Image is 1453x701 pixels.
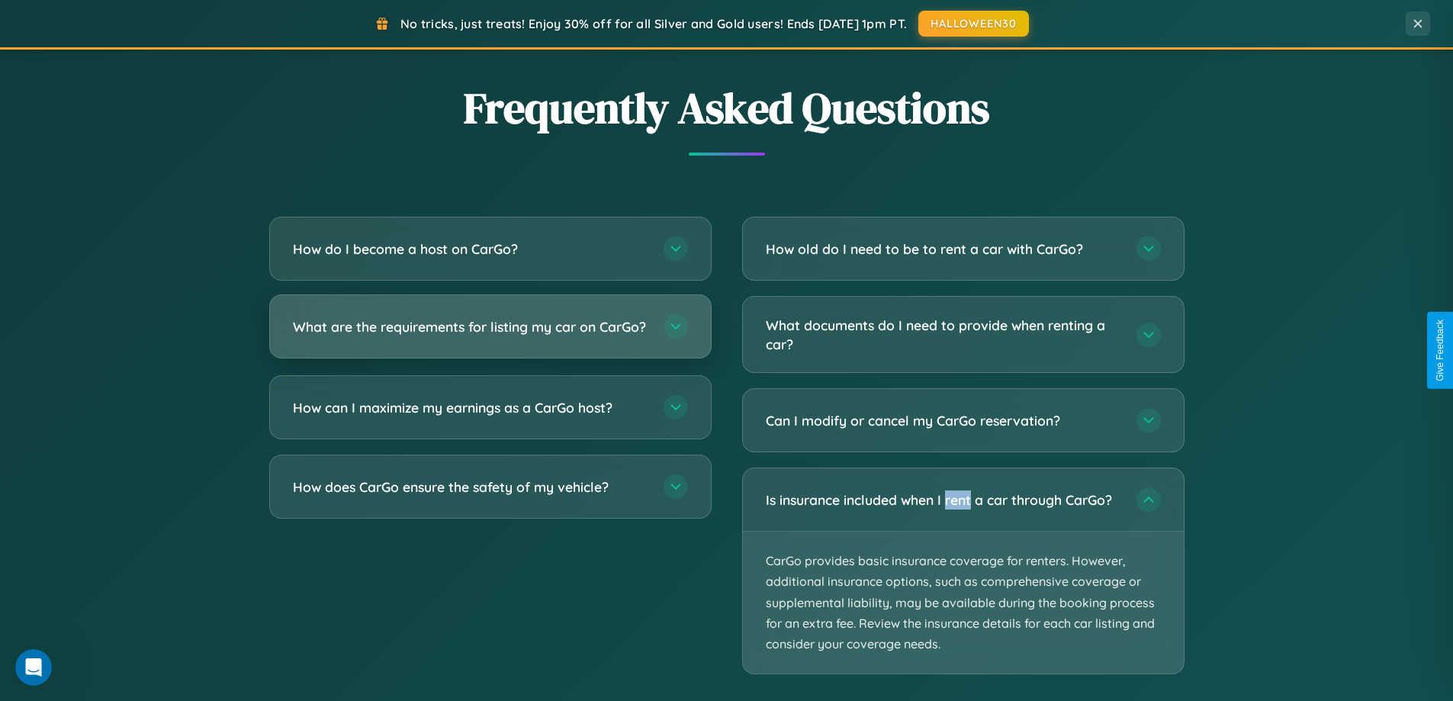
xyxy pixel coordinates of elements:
[15,649,52,686] iframe: Intercom live chat
[269,79,1185,137] h2: Frequently Asked Questions
[1435,320,1445,381] div: Give Feedback
[766,490,1121,510] h3: Is insurance included when I rent a car through CarGo?
[918,11,1029,37] button: HALLOWEEN30
[766,411,1121,430] h3: Can I modify or cancel my CarGo reservation?
[766,240,1121,259] h3: How old do I need to be to rent a car with CarGo?
[400,16,907,31] span: No tricks, just treats! Enjoy 30% off for all Silver and Gold users! Ends [DATE] 1pm PT.
[743,532,1184,674] p: CarGo provides basic insurance coverage for renters. However, additional insurance options, such ...
[293,478,648,497] h3: How does CarGo ensure the safety of my vehicle?
[293,398,648,417] h3: How can I maximize my earnings as a CarGo host?
[766,316,1121,353] h3: What documents do I need to provide when renting a car?
[293,317,648,336] h3: What are the requirements for listing my car on CarGo?
[293,240,648,259] h3: How do I become a host on CarGo?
